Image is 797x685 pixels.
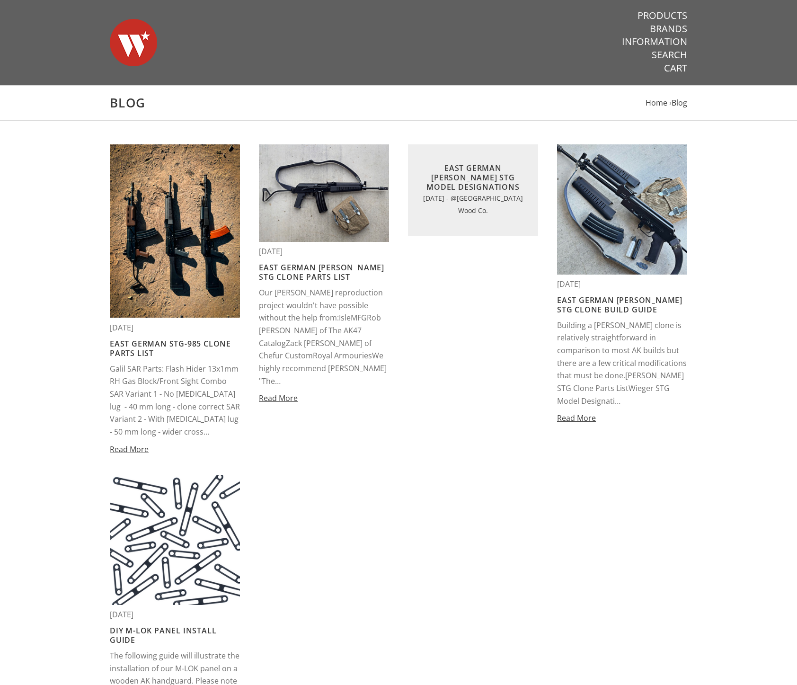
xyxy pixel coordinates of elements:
a: Read More [110,444,149,454]
h1: Blog [110,95,687,111]
time: [DATE] [110,608,240,621]
a: Search [652,49,687,61]
img: East German Wieger STG Clone Parts List [259,144,389,242]
img: East German Wieger STG Clone Build Guide [557,144,687,275]
div: Building a [PERSON_NAME] clone is relatively straightforward in comparison to most AK builds but ... [557,319,687,407]
a: Cart [664,62,687,74]
span: - @[GEOGRAPHIC_DATA] Wood Co. [446,194,523,215]
div: Our [PERSON_NAME] reproduction project wouldn't have possible without the help from:IsleMFGRob [P... [259,286,389,387]
span: [DATE] [423,194,444,203]
a: DIY M-LOK Panel Install Guide [110,625,216,645]
div: Galil SAR Parts: Flash Hider 13x1mm RH Gas Block/Front Sight Combo SAR Variant 1 - No [MEDICAL_DA... [110,363,240,438]
time: [DATE] [110,321,240,334]
a: [DATE] - @[GEOGRAPHIC_DATA] Wood Co. [423,194,523,215]
time: [DATE] [259,245,389,258]
a: East German [PERSON_NAME] STG Clone Build Guide [557,295,682,315]
a: Read More [557,413,596,423]
li: › [669,97,687,109]
a: Read More [259,393,298,403]
a: Home [646,98,667,108]
img: Warsaw Wood Co. [110,9,157,76]
a: East German [PERSON_NAME] STG Model Designations [426,163,519,192]
a: Blog [672,98,687,108]
img: DIY M-LOK Panel Install Guide [110,475,240,605]
a: Information [622,36,687,48]
img: East German STG-985 Clone Parts List [110,144,240,318]
a: East German STG-985 Clone Parts List [110,338,231,358]
time: [DATE] [557,278,687,291]
a: Products [638,9,687,22]
a: East German [PERSON_NAME] STG Clone Parts List [259,262,384,282]
a: Brands [650,23,687,35]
